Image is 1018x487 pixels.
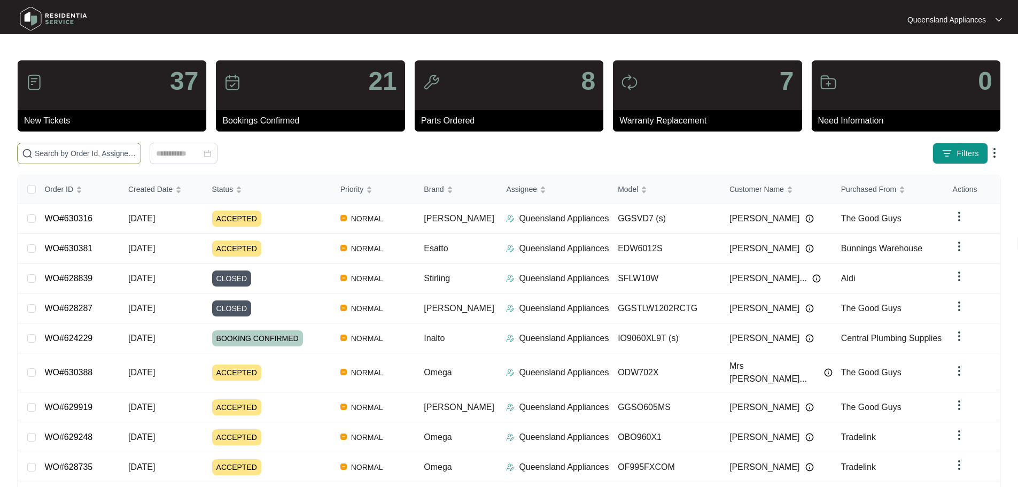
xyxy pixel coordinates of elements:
[506,274,515,283] img: Assigner Icon
[820,74,837,91] img: icon
[953,330,966,343] img: dropdown arrow
[519,366,609,379] p: Queensland Appliances
[519,461,609,474] p: Queensland Appliances
[340,463,347,470] img: Vercel Logo
[212,241,261,257] span: ACCEPTED
[619,114,802,127] p: Warranty Replacement
[332,175,416,204] th: Priority
[729,431,800,444] span: [PERSON_NAME]
[128,368,155,377] span: [DATE]
[841,403,902,412] span: The Good Guys
[224,74,241,91] img: icon
[519,242,609,255] p: Queensland Appliances
[424,244,448,253] span: Esatto
[833,175,944,204] th: Purchased From
[222,114,405,127] p: Bookings Confirmed
[170,68,198,94] p: 37
[932,143,988,164] button: filter iconFilters
[609,175,721,204] th: Model
[44,274,92,283] a: WO#628839
[841,214,902,223] span: The Good Guys
[996,17,1002,22] img: dropdown arrow
[36,175,120,204] th: Order ID
[204,175,332,204] th: Status
[340,275,347,281] img: Vercel Logo
[812,274,821,283] img: Info icon
[347,401,387,414] span: NORMAL
[506,368,515,377] img: Assigner Icon
[953,240,966,253] img: dropdown arrow
[347,431,387,444] span: NORMAL
[824,368,833,377] img: Info icon
[506,463,515,471] img: Assigner Icon
[128,214,155,223] span: [DATE]
[424,214,494,223] span: [PERSON_NAME]
[609,392,721,422] td: GGSO605MS
[421,114,603,127] p: Parts Ordered
[841,304,902,313] span: The Good Guys
[424,183,444,195] span: Brand
[729,212,800,225] span: [PERSON_NAME]
[120,175,204,204] th: Created Date
[609,264,721,293] td: SFLW10W
[805,244,814,253] img: Info icon
[729,183,784,195] span: Customer Name
[805,403,814,412] img: Info icon
[368,68,397,94] p: 21
[729,242,800,255] span: [PERSON_NAME]
[780,68,794,94] p: 7
[519,212,609,225] p: Queensland Appliances
[721,175,833,204] th: Customer Name
[506,183,537,195] span: Assignee
[26,74,43,91] img: icon
[340,434,347,440] img: Vercel Logo
[519,272,609,285] p: Queensland Appliances
[953,300,966,313] img: dropdown arrow
[128,403,155,412] span: [DATE]
[953,210,966,223] img: dropdown arrow
[729,360,819,385] span: Mrs [PERSON_NAME]...
[424,462,452,471] span: Omega
[424,334,445,343] span: Inalto
[506,433,515,442] img: Assigner Icon
[35,148,136,159] input: Search by Order Id, Assignee Name, Customer Name, Brand and Model
[340,245,347,251] img: Vercel Logo
[498,175,609,204] th: Assignee
[618,183,638,195] span: Model
[506,403,515,412] img: Assigner Icon
[519,332,609,345] p: Queensland Appliances
[953,429,966,442] img: dropdown arrow
[609,204,721,234] td: GGSVD7 (s)
[609,234,721,264] td: EDW6012S
[347,212,387,225] span: NORMAL
[212,429,261,445] span: ACCEPTED
[841,368,902,377] span: The Good Guys
[347,332,387,345] span: NORMAL
[609,293,721,323] td: GGSTLW1202RCTG
[212,300,252,316] span: CLOSED
[506,334,515,343] img: Assigner Icon
[841,462,876,471] span: Tradelink
[212,270,252,287] span: CLOSED
[519,431,609,444] p: Queensland Appliances
[44,432,92,442] a: WO#629248
[212,183,234,195] span: Status
[953,270,966,283] img: dropdown arrow
[424,368,452,377] span: Omega
[347,302,387,315] span: NORMAL
[729,272,807,285] span: [PERSON_NAME]...
[128,183,173,195] span: Created Date
[212,211,261,227] span: ACCEPTED
[953,459,966,471] img: dropdown arrow
[805,334,814,343] img: Info icon
[805,214,814,223] img: Info icon
[978,68,992,94] p: 0
[805,304,814,313] img: Info icon
[729,302,800,315] span: [PERSON_NAME]
[340,215,347,221] img: Vercel Logo
[44,403,92,412] a: WO#629919
[347,272,387,285] span: NORMAL
[24,114,206,127] p: New Tickets
[347,461,387,474] span: NORMAL
[953,365,966,377] img: dropdown arrow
